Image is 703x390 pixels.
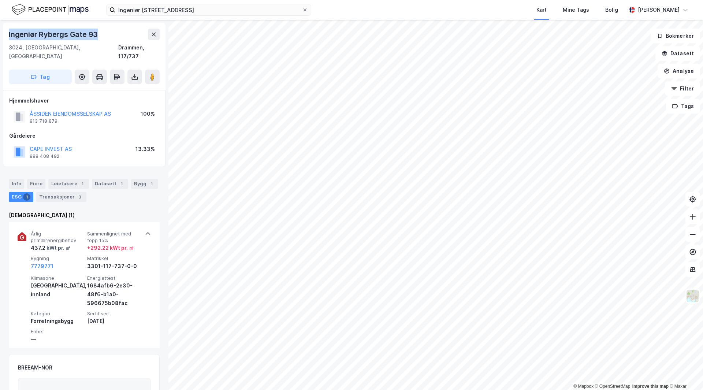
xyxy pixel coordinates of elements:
[27,179,45,189] div: Eiere
[45,244,71,252] div: kWt pr. ㎡
[686,289,700,303] img: Z
[9,211,160,220] div: [DEMOGRAPHIC_DATA] (1)
[76,193,83,201] div: 3
[31,311,84,317] span: Kategori
[23,193,30,201] div: 1
[31,262,53,271] button: 7779771
[31,335,84,344] div: —
[87,317,141,326] div: [DATE]
[115,4,302,15] input: Søk på adresse, matrikkel, gårdeiere, leietakere eller personer
[79,180,86,187] div: 1
[87,231,141,244] span: Sammenlignet med topp 15%
[92,179,128,189] div: Datasett
[141,109,155,118] div: 100%
[118,180,125,187] div: 1
[18,363,52,372] div: BREEAM-NOR
[31,275,84,281] span: Klimasone
[87,311,141,317] span: Sertifisert
[87,255,141,261] span: Matrikkel
[9,43,118,61] div: 3024, [GEOGRAPHIC_DATA], [GEOGRAPHIC_DATA]
[9,131,159,140] div: Gårdeiere
[655,46,700,61] button: Datasett
[31,281,84,299] div: [GEOGRAPHIC_DATA], innland
[651,29,700,43] button: Bokmerker
[9,29,99,40] div: Ingeniør Rybergs Gate 93
[12,3,89,16] img: logo.f888ab2527a4732fd821a326f86c7f29.svg
[131,179,158,189] div: Bygg
[87,275,141,281] span: Energiattest
[87,281,141,308] div: 1684afb6-2e30-48f6-b1a0-596675b08fac
[605,5,618,14] div: Bolig
[638,5,680,14] div: [PERSON_NAME]
[563,5,589,14] div: Mine Tags
[9,179,24,189] div: Info
[666,355,703,390] iframe: Chat Widget
[31,328,84,335] span: Enhet
[573,384,594,389] a: Mapbox
[31,244,71,252] div: 437.2
[632,384,669,389] a: Improve this map
[665,81,700,96] button: Filter
[9,96,159,105] div: Hjemmelshaver
[31,255,84,261] span: Bygning
[31,231,84,244] span: Årlig primærenergibehov
[36,192,86,202] div: Transaksjoner
[87,244,134,252] div: + 292.22 kWt pr. ㎡
[87,262,141,271] div: 3301-117-737-0-0
[135,145,155,153] div: 13.33%
[30,118,57,124] div: 913 718 879
[30,153,59,159] div: 988 408 492
[31,317,84,326] div: Forretningsbygg
[658,64,700,78] button: Analyse
[118,43,160,61] div: Drammen, 117/737
[9,192,33,202] div: ESG
[9,70,72,84] button: Tag
[536,5,547,14] div: Kart
[595,384,631,389] a: OpenStreetMap
[148,180,155,187] div: 1
[666,99,700,114] button: Tags
[48,179,89,189] div: Leietakere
